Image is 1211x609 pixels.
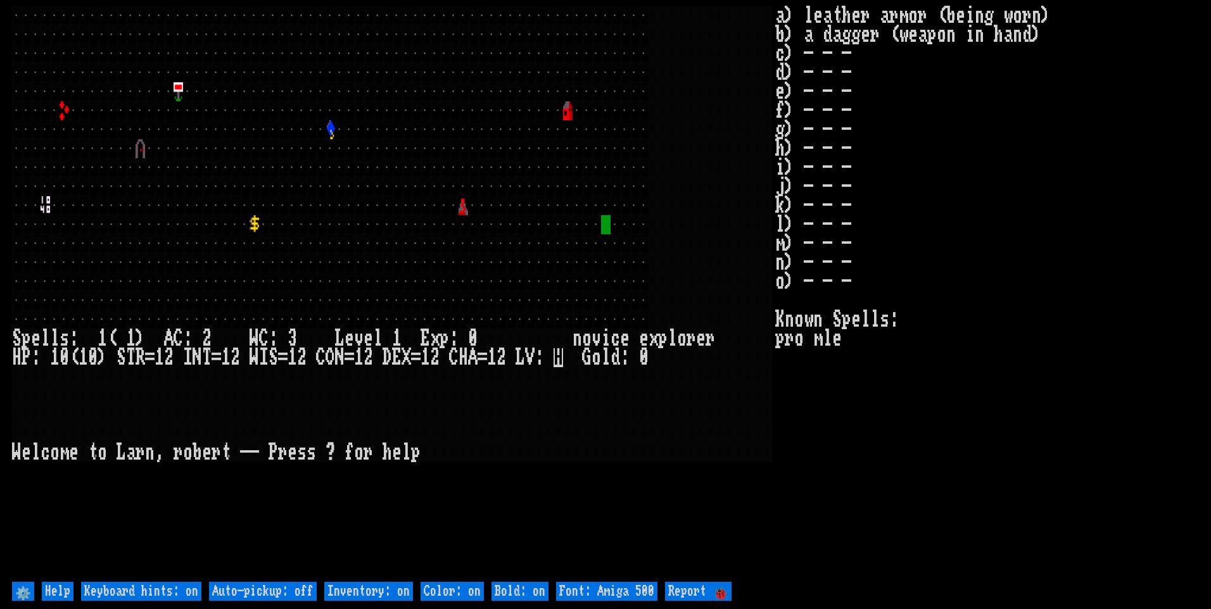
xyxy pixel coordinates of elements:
[221,443,231,462] div: t
[468,348,478,367] div: A
[98,443,107,462] div: o
[449,329,459,348] div: :
[269,329,278,348] div: :
[402,348,411,367] div: X
[449,348,459,367] div: C
[696,329,706,348] div: e
[354,348,364,367] div: 1
[620,329,630,348] div: e
[31,348,41,367] div: :
[335,348,345,367] div: N
[611,329,620,348] div: c
[421,582,484,601] input: Color: on
[592,329,601,348] div: v
[31,329,41,348] div: e
[649,329,658,348] div: x
[174,443,183,462] div: r
[288,348,297,367] div: 1
[155,443,164,462] div: ,
[677,329,687,348] div: o
[335,329,345,348] div: L
[183,443,193,462] div: o
[345,443,354,462] div: f
[316,348,326,367] div: C
[193,443,202,462] div: b
[497,348,506,367] div: 2
[639,329,649,348] div: e
[240,443,250,462] div: -
[478,348,487,367] div: =
[430,348,440,367] div: 2
[12,329,22,348] div: S
[41,443,50,462] div: c
[202,348,212,367] div: T
[50,443,60,462] div: o
[592,348,601,367] div: o
[41,329,50,348] div: l
[278,348,288,367] div: =
[354,329,364,348] div: v
[392,348,402,367] div: E
[136,348,145,367] div: R
[50,329,60,348] div: l
[402,443,411,462] div: l
[411,348,421,367] div: =
[411,443,421,462] div: p
[136,443,145,462] div: r
[12,443,22,462] div: W
[164,348,174,367] div: 2
[364,329,373,348] div: e
[174,329,183,348] div: C
[668,329,677,348] div: l
[554,348,563,367] mark: H
[31,443,41,462] div: l
[221,348,231,367] div: 1
[250,348,259,367] div: W
[459,348,468,367] div: H
[383,443,392,462] div: h
[209,582,317,601] input: Auto-pickup: off
[60,443,69,462] div: m
[364,348,373,367] div: 2
[487,348,497,367] div: 1
[556,582,657,601] input: Font: Amiga 500
[345,329,354,348] div: e
[392,329,402,348] div: 1
[12,348,22,367] div: H
[326,348,335,367] div: O
[69,348,79,367] div: (
[288,443,297,462] div: e
[307,443,316,462] div: s
[22,348,31,367] div: P
[98,329,107,348] div: 1
[658,329,668,348] div: p
[126,443,136,462] div: a
[126,348,136,367] div: T
[345,348,354,367] div: =
[117,348,126,367] div: S
[324,582,413,601] input: Inventory: on
[421,329,430,348] div: E
[259,329,269,348] div: C
[269,348,278,367] div: S
[107,329,117,348] div: (
[60,348,69,367] div: 0
[145,348,155,367] div: =
[250,443,259,462] div: -
[117,443,126,462] div: L
[50,348,60,367] div: 1
[297,348,307,367] div: 2
[491,582,548,601] input: Bold: on
[535,348,544,367] div: :
[79,348,88,367] div: 1
[81,582,201,601] input: Keyboard hints: on
[155,348,164,367] div: 1
[250,329,259,348] div: W
[231,348,240,367] div: 2
[525,348,535,367] div: V
[440,329,449,348] div: p
[259,348,269,367] div: I
[183,348,193,367] div: I
[468,329,478,348] div: 0
[60,329,69,348] div: s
